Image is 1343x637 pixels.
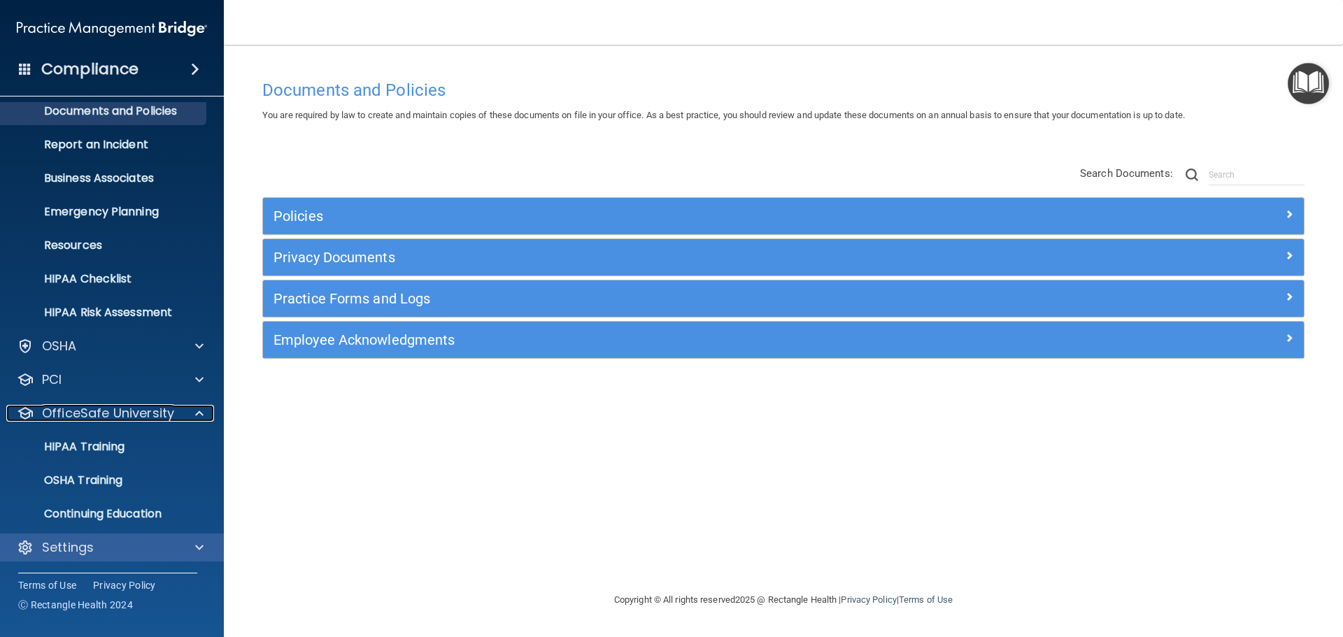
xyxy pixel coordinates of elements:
[42,371,62,388] p: PCI
[9,272,200,286] p: HIPAA Checklist
[42,539,94,556] p: Settings
[9,138,200,152] p: Report an Incident
[273,287,1293,310] a: Practice Forms and Logs
[93,578,156,592] a: Privacy Policy
[273,208,1033,224] h5: Policies
[273,246,1293,269] a: Privacy Documents
[42,405,174,422] p: OfficeSafe University
[841,594,896,605] a: Privacy Policy
[1186,169,1198,181] img: ic-search.3b580494.png
[9,104,200,118] p: Documents and Policies
[9,171,200,185] p: Business Associates
[1209,164,1305,185] input: Search
[273,205,1293,227] a: Policies
[9,507,200,521] p: Continuing Education
[273,332,1033,348] h5: Employee Acknowledgments
[9,306,200,320] p: HIPAA Risk Assessment
[273,291,1033,306] h5: Practice Forms and Logs
[9,473,122,487] p: OSHA Training
[899,594,953,605] a: Terms of Use
[17,405,204,422] a: OfficeSafe University
[1288,63,1329,104] button: Open Resource Center
[262,110,1185,120] span: You are required by law to create and maintain copies of these documents on file in your office. ...
[17,338,204,355] a: OSHA
[9,205,200,219] p: Emergency Planning
[273,250,1033,265] h5: Privacy Documents
[18,598,133,612] span: Ⓒ Rectangle Health 2024
[17,539,204,556] a: Settings
[528,578,1039,622] div: Copyright © All rights reserved 2025 @ Rectangle Health | |
[17,15,207,43] img: PMB logo
[41,59,138,79] h4: Compliance
[17,371,204,388] a: PCI
[1080,167,1173,180] span: Search Documents:
[9,238,200,252] p: Resources
[18,578,76,592] a: Terms of Use
[262,81,1305,99] h4: Documents and Policies
[273,329,1293,351] a: Employee Acknowledgments
[42,338,77,355] p: OSHA
[9,440,125,454] p: HIPAA Training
